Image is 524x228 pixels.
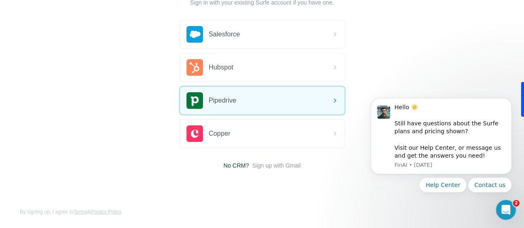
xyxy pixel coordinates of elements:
[186,125,203,142] img: copper's logo
[496,200,516,220] iframe: Intercom live chat
[90,209,121,215] a: Privacy Policy
[209,29,240,39] span: Salesforce
[186,59,203,76] img: hubspot's logo
[209,62,234,72] span: Hubspot
[209,96,237,106] span: Pipedrive
[513,200,519,206] span: 2
[73,209,87,215] a: Terms
[186,26,203,43] img: salesforce's logo
[209,129,230,139] span: Copper
[20,208,121,216] span: By signing up, I agree to &
[186,92,203,109] img: pipedrive's logo
[358,88,524,224] iframe: Intercom notifications message
[252,161,301,170] button: Sign up with Gmail
[223,161,249,170] span: No CRM?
